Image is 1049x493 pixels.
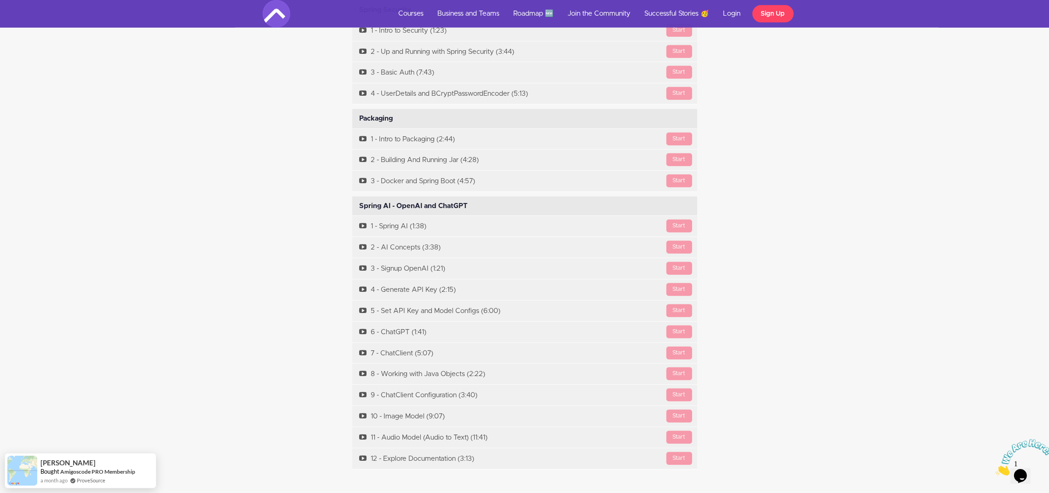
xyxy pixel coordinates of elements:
div: Start [666,389,692,401]
a: Sign Up [752,5,794,23]
a: Start12 - Explore Documentation (3:13) [352,448,697,469]
img: provesource social proof notification image [7,456,37,486]
span: [PERSON_NAME] [40,459,96,467]
a: Start3 - Docker and Spring Boot (4:57) [352,171,697,191]
div: Start [666,304,692,317]
div: Start [666,325,692,338]
a: Start1 - Intro to Packaging (2:44) [352,129,697,150]
div: Start [666,66,692,79]
div: Spring AI - OpenAI and ChatGPT [352,197,697,216]
a: Start3 - Signup OpenAI (1:21) [352,258,697,279]
a: Start7 - ChatClient (5:07) [352,343,697,364]
div: Start [666,220,692,232]
a: ProveSource [77,476,105,484]
div: Start [666,241,692,254]
a: Start11 - Audio Model (Audio to Text) (11:41) [352,427,697,448]
div: Start [666,133,692,145]
div: Start [666,24,692,37]
a: Start2 - AI Concepts (3:38) [352,237,697,258]
span: 1 [4,4,7,12]
a: Start9 - ChatClient Configuration (3:40) [352,385,697,406]
div: Start [666,45,692,58]
a: Start4 - Generate API Key (2:15) [352,279,697,300]
a: Start5 - Set API Key and Model Configs (6:00) [352,301,697,321]
img: Chat attention grabber [4,4,61,40]
a: Start2 - Building And Running Jar (4:28) [352,150,697,170]
div: Start [666,431,692,444]
a: Start2 - Up and Running with Spring Security (3:44) [352,41,697,62]
div: Start [666,174,692,187]
div: Start [666,410,692,423]
div: Start [666,87,692,100]
a: Start1 - Intro to Security (1:23) [352,20,697,41]
a: Start8 - Working with Java Objects (2:22) [352,364,697,384]
a: Amigoscode PRO Membership [60,468,135,475]
a: Start10 - Image Model (9:07) [352,406,697,427]
a: Start4 - UserDetails and BCryptPasswordEncoder (5:13) [352,83,697,104]
a: Start3 - Basic Auth (7:43) [352,62,697,83]
div: Start [666,262,692,275]
iframe: chat widget [992,435,1049,479]
div: Start [666,153,692,166]
div: Start [666,452,692,465]
div: Start [666,283,692,296]
div: Start [666,347,692,360]
span: Bought [40,468,59,475]
div: Start [666,367,692,380]
div: Packaging [352,109,697,128]
span: a month ago [40,476,68,484]
a: Start1 - Spring AI (1:38) [352,216,697,237]
a: Start6 - ChatGPT (1:41) [352,322,697,342]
